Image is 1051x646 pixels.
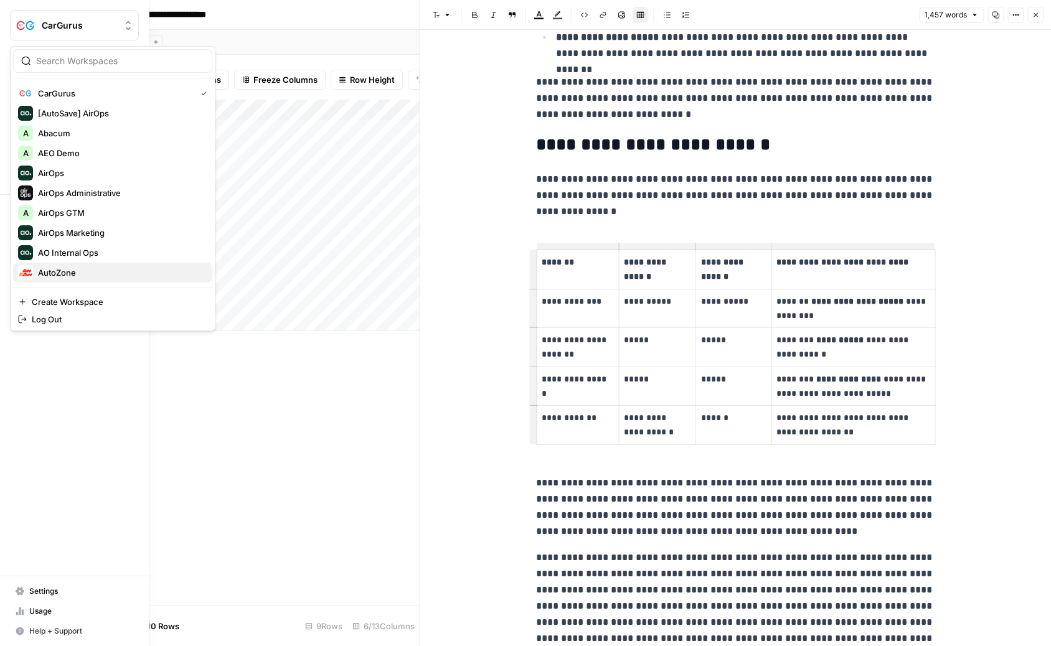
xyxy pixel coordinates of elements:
[253,73,318,86] span: Freeze Columns
[38,127,202,139] span: Abacum
[13,293,212,311] a: Create Workspace
[38,167,202,179] span: AirOps
[13,311,212,328] a: Log Out
[10,621,139,641] button: Help + Support
[300,616,347,636] div: 9 Rows
[10,46,215,331] div: Workspace: CarGurus
[38,187,202,199] span: AirOps Administrative
[18,166,33,180] img: AirOps Logo
[14,14,37,37] img: CarGurus Logo
[10,10,139,41] button: Workspace: CarGurus
[38,147,202,159] span: AEO Demo
[18,106,33,121] img: [AutoSave] AirOps Logo
[350,73,395,86] span: Row Height
[38,227,202,239] span: AirOps Marketing
[23,127,29,139] span: A
[18,86,33,101] img: CarGurus Logo
[10,601,139,621] a: Usage
[29,625,133,637] span: Help + Support
[38,246,202,259] span: AO Internal Ops
[919,7,984,23] button: 1,457 words
[38,87,191,100] span: CarGurus
[29,606,133,617] span: Usage
[32,313,202,325] span: Log Out
[130,620,179,632] span: Add 10 Rows
[38,207,202,219] span: AirOps GTM
[10,581,139,601] a: Settings
[925,9,967,21] span: 1,457 words
[23,147,29,159] span: A
[18,265,33,280] img: AutoZone Logo
[29,586,133,597] span: Settings
[18,245,33,260] img: AO Internal Ops Logo
[18,225,33,240] img: AirOps Marketing Logo
[18,185,33,200] img: AirOps Administrative Logo
[32,296,202,308] span: Create Workspace
[38,107,202,119] span: [AutoSave] AirOps
[36,55,204,67] input: Search Workspaces
[23,207,29,219] span: A
[234,70,326,90] button: Freeze Columns
[331,70,403,90] button: Row Height
[347,616,420,636] div: 6/13 Columns
[42,19,117,32] span: CarGurus
[38,266,202,279] span: AutoZone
